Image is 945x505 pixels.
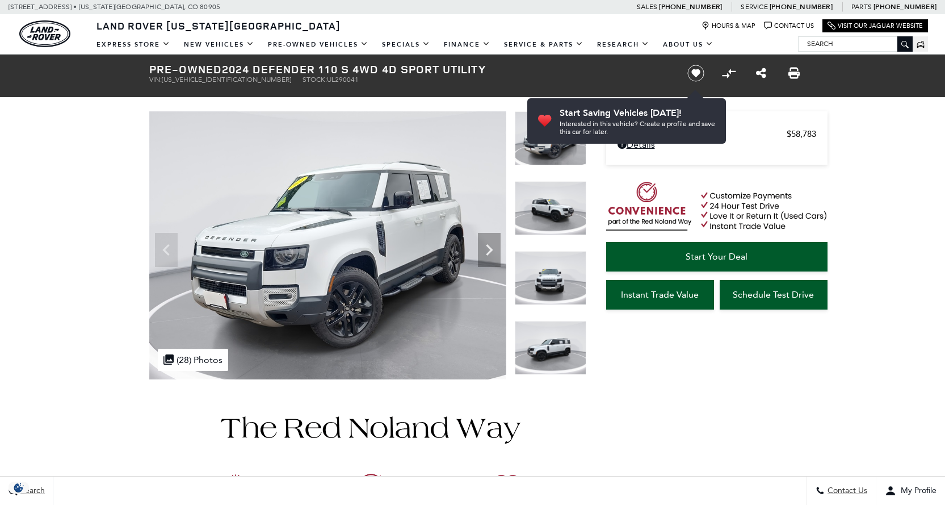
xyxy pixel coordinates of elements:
[720,65,737,82] button: Compare vehicle
[149,63,669,76] h1: 2024 Defender 110 S 4WD 4D Sport Utility
[437,35,497,55] a: Finance
[149,76,162,84] span: VIN:
[19,20,70,47] a: land-rover
[19,20,70,47] img: Land Rover
[873,2,936,11] a: [PHONE_NUMBER]
[606,280,714,310] a: Instant Trade Value
[618,139,816,150] a: Details
[656,35,720,55] a: About Us
[497,35,590,55] a: Service & Parts
[825,486,867,496] span: Contact Us
[478,233,501,267] div: Next
[261,35,375,55] a: Pre-Owned Vehicles
[659,2,722,11] a: [PHONE_NUMBER]
[756,66,766,80] a: Share this Pre-Owned 2024 Defender 110 S 4WD 4D Sport Utility
[606,242,828,272] a: Start Your Deal
[618,129,816,139] a: Retailer Selling Price $58,783
[590,35,656,55] a: Research
[618,129,787,139] span: Retailer Selling Price
[764,22,814,30] a: Contact Us
[788,66,800,80] a: Print this Pre-Owned 2024 Defender 110 S 4WD 4D Sport Utility
[787,129,816,139] span: $58,783
[515,181,586,235] img: Used 2024 Fuji White Land Rover S image 2
[621,289,699,300] span: Instant Trade Value
[9,3,220,11] a: [STREET_ADDRESS] • [US_STATE][GEOGRAPHIC_DATA], CO 80905
[158,349,228,371] div: (28) Photos
[327,76,359,84] span: UL290041
[702,22,755,30] a: Hours & Map
[96,19,341,32] span: Land Rover [US_STATE][GEOGRAPHIC_DATA]
[851,3,872,11] span: Parts
[177,35,261,55] a: New Vehicles
[90,19,347,32] a: Land Rover [US_STATE][GEOGRAPHIC_DATA]
[741,3,767,11] span: Service
[799,37,912,51] input: Search
[303,76,327,84] span: Stock:
[162,76,291,84] span: [US_VEHICLE_IDENTIFICATION_NUMBER]
[770,2,833,11] a: [PHONE_NUMBER]
[733,289,814,300] span: Schedule Test Drive
[6,482,32,494] section: Click to Open Cookie Consent Modal
[683,64,708,82] button: Save vehicle
[6,482,32,494] img: Opt-Out Icon
[515,251,586,305] img: Used 2024 Fuji White Land Rover S image 3
[90,35,720,55] nav: Main Navigation
[828,22,923,30] a: Visit Our Jaguar Website
[515,321,586,375] img: Used 2024 Fuji White Land Rover S image 4
[515,111,586,165] img: Used 2024 Fuji White Land Rover S image 1
[686,251,747,262] span: Start Your Deal
[720,280,828,310] a: Schedule Test Drive
[896,486,936,496] span: My Profile
[375,35,437,55] a: Specials
[90,35,177,55] a: EXPRESS STORE
[876,477,945,505] button: Open user profile menu
[637,3,657,11] span: Sales
[149,61,222,77] strong: Pre-Owned
[149,111,506,379] img: Used 2024 Fuji White Land Rover S image 1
